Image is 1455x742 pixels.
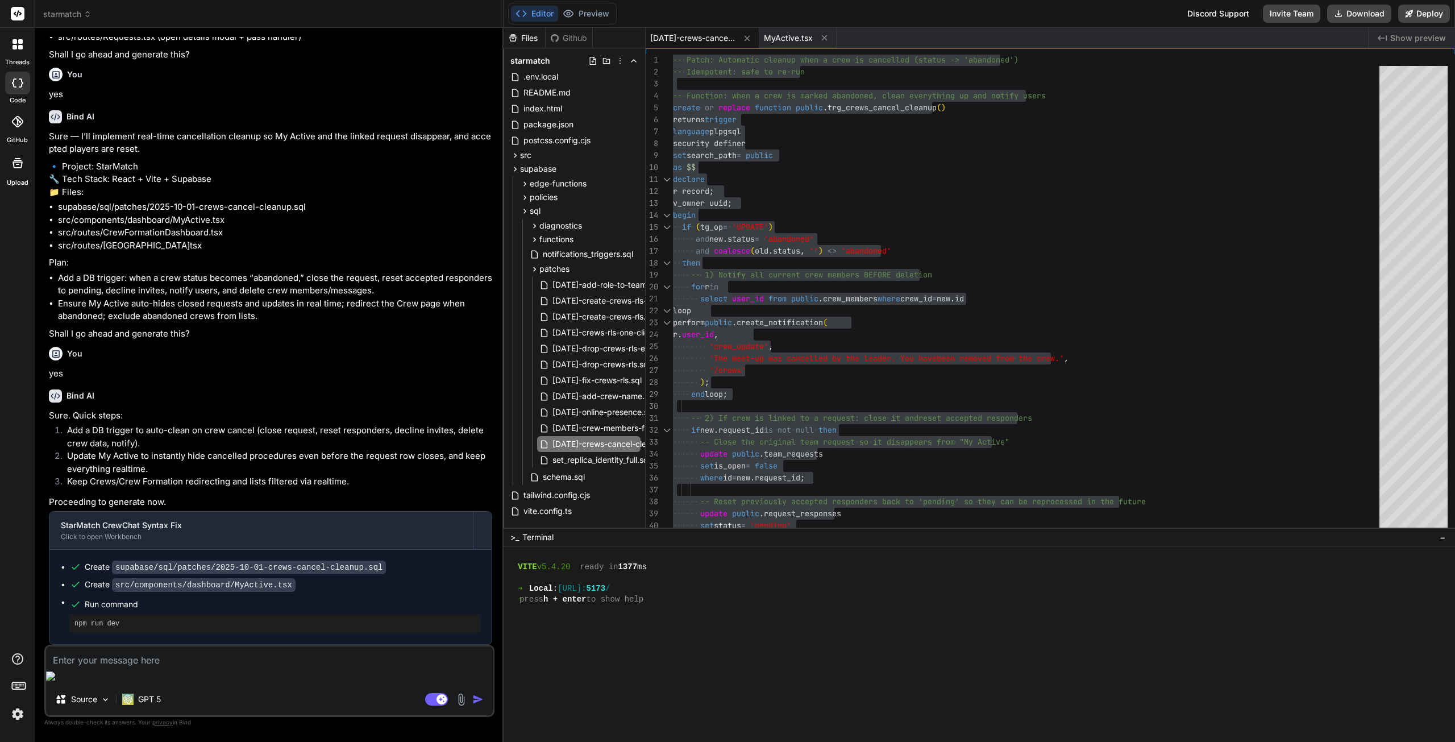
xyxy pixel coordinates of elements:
[928,437,1009,447] span: s from "My Active"
[5,57,30,67] label: threads
[823,102,828,113] span: .
[646,66,658,78] div: 2
[112,561,386,574] code: supabase/sql/patches/2025-10-01-crews-cancel-cleanup.sql
[646,293,658,305] div: 21
[714,246,750,256] span: coalesce
[522,102,563,115] span: index.html
[941,102,946,113] span: )
[755,472,800,483] span: request_id
[66,390,94,401] h6: Bind AI
[800,472,805,483] span: ;
[673,114,705,125] span: returns
[768,246,773,256] span: .
[673,55,900,65] span: -- Patch: Automatic cleanup when a crew is cancell
[646,305,658,317] div: 22
[101,695,110,704] img: Pick Models
[673,138,746,148] span: security definer
[58,424,492,450] li: Add a DB trigger to auto-clean on crew cancel (close request, reset responders, decline invites, ...
[553,583,558,594] span: :
[768,293,787,304] span: from
[646,245,658,257] div: 17
[714,461,746,471] span: is_open
[530,178,587,189] span: edge-functions
[709,341,768,351] span: 'crew_update'
[44,717,494,728] p: Always double-check its answers. Your in Bind
[737,150,741,160] span: =
[755,246,768,256] span: old
[551,374,643,387] span: [DATE]-fix-crews-rls.sql
[796,425,814,435] span: null
[646,508,658,520] div: 39
[673,67,805,77] span: -- Idempotent: safe to re-run
[937,353,1064,363] span: been removed from the crew.'
[732,222,768,232] span: 'UPDATE'
[709,126,741,136] span: plpgsql
[918,413,1032,423] span: reset accepted responders
[551,294,688,308] span: [DATE]-create-crews-rls-explicit.sql
[691,389,705,399] span: end
[85,579,296,591] div: Create
[673,126,709,136] span: language
[58,450,492,475] li: Update My Active to instantly hide cancelled procedures even before the request row closes, and k...
[705,281,709,292] span: r
[504,32,545,44] div: Files
[646,400,658,412] div: 30
[646,197,658,209] div: 13
[646,281,658,293] div: 20
[605,583,610,594] span: /
[551,453,651,467] span: set_replica_identity_full.sql
[7,178,28,188] label: Upload
[637,562,647,573] span: ms
[700,437,928,447] span: -- Close the original team request so it disappear
[764,449,823,459] span: team_requests
[696,222,700,232] span: (
[472,694,484,705] img: icon
[551,310,658,324] span: [DATE]-create-crews-rls.sql
[152,719,173,726] span: privacy
[49,160,492,199] p: 🔹 Project: StarMatch 🔧 Tech Stack: React + Vite + Supabase 📁 Files:
[700,293,727,304] span: select
[818,293,823,304] span: .
[714,425,718,435] span: .
[537,562,571,573] span: v5.4.20
[696,246,709,256] span: and
[551,358,651,371] span: [DATE]-drop-crews-rls.sql
[646,257,658,269] div: 18
[58,239,492,252] li: src/routes/[GEOGRAPHIC_DATA]tsx
[518,594,519,605] span: ➜
[646,353,658,364] div: 26
[10,96,26,105] label: code
[551,278,688,292] span: [DATE]-add-role-to-team-invites.sql
[558,6,614,22] button: Preview
[646,54,658,66] div: 1
[705,114,737,125] span: trigger
[522,504,573,518] span: vite.config.ts
[646,233,658,245] div: 16
[732,317,737,328] span: .
[518,562,537,573] span: VITE
[768,222,773,232] span: )
[955,293,964,304] span: id
[646,520,658,532] div: 40
[709,281,718,292] span: in
[61,532,462,541] div: Click to open Workbench
[646,376,658,388] div: 28
[551,389,656,403] span: [DATE]-add-crew-name.sql
[66,111,94,122] h6: Bind AI
[646,185,658,197] div: 12
[646,436,658,448] div: 33
[49,88,492,101] p: yes
[67,69,82,80] h6: You
[74,619,476,628] pre: npm run dev
[587,594,644,605] span: to show help
[530,205,541,217] span: sql
[673,186,709,196] span: r record
[773,246,800,256] span: status
[646,126,658,138] div: 7
[539,263,569,275] span: patches
[85,599,480,610] span: Run command
[673,329,677,339] span: r
[551,421,720,435] span: [DATE]-crew-members-friend-party-sent.sql
[530,192,558,203] span: policies
[58,226,492,239] li: src/routes/CrewFormationDashboard.tsx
